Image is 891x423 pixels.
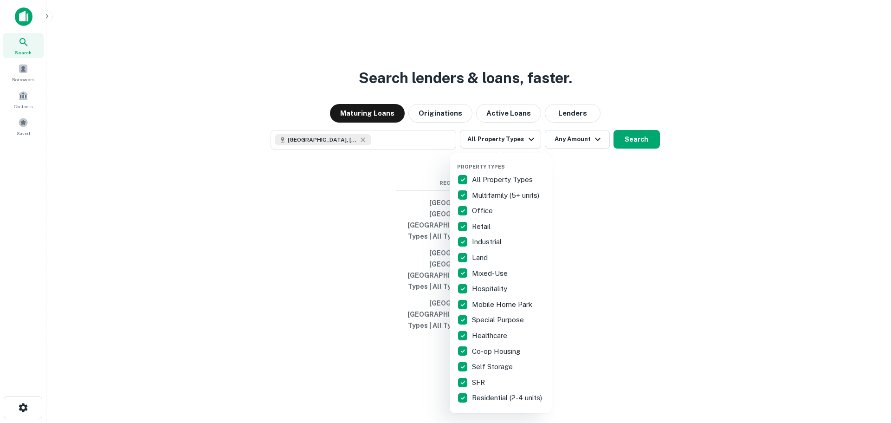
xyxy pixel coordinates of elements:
[472,174,535,185] p: All Property Types
[845,349,891,393] iframe: Chat Widget
[472,361,515,372] p: Self Storage
[472,236,504,247] p: Industrial
[472,330,509,341] p: Healthcare
[472,268,510,279] p: Mixed-Use
[472,377,487,388] p: SFR
[472,283,509,294] p: Hospitality
[457,164,505,169] span: Property Types
[472,392,544,403] p: Residential (2-4 units)
[472,221,492,232] p: Retail
[472,346,522,357] p: Co-op Housing
[472,190,541,201] p: Multifamily (5+ units)
[472,205,495,216] p: Office
[472,299,534,310] p: Mobile Home Park
[472,314,526,325] p: Special Purpose
[472,252,490,263] p: Land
